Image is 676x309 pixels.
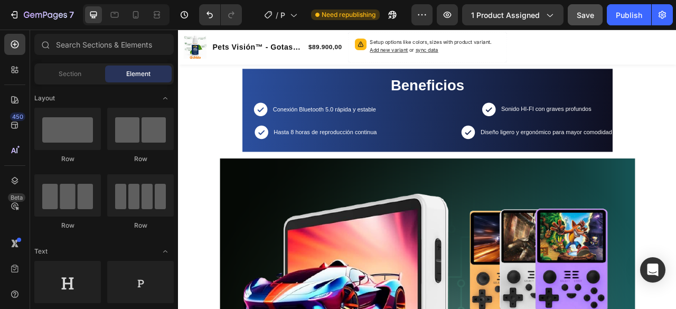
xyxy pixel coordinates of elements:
[462,4,564,25] button: 1 product assigned
[4,4,79,25] button: 7
[34,247,48,256] span: Text
[322,10,375,20] span: Need republishing
[59,69,81,79] span: Section
[10,113,25,121] div: 450
[616,10,642,21] div: Publish
[126,69,151,79] span: Element
[69,8,74,21] p: 7
[107,221,174,230] div: Row
[270,60,363,81] strong: Beneficios
[384,126,552,134] span: Diseño ligero y ergonómico para mayor comodidad
[120,97,251,106] span: Conexión Bluetooth 5.0 rápida y estable
[276,10,278,21] span: /
[107,154,174,164] div: Row
[8,193,25,202] div: Beta
[607,4,651,25] button: Publish
[577,11,594,20] span: Save
[34,34,174,55] input: Search Sections & Elements
[199,4,242,25] div: Undo/Redo
[447,15,605,24] span: OBTENER OFERTA Y PAGAR AL RECIBIR
[178,30,676,309] iframe: Design area
[471,10,540,21] span: 1 product assigned
[157,243,174,260] span: Toggle open
[34,93,55,103] span: Layout
[34,221,101,230] div: Row
[425,5,627,36] button: <p><span style="font-size:15px;">OBTENER OFERTA Y PAGAR AL RECIBIR</span></p>
[34,154,101,164] div: Row
[280,10,286,21] span: Pets Vision
[568,4,603,25] button: Save
[411,97,525,105] span: Sonido HI-FI con graves profundos
[640,257,665,283] div: Open Intercom Messenger
[157,90,174,107] span: Toggle open
[121,126,252,134] span: Hasta 8 horas de reproducción continua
